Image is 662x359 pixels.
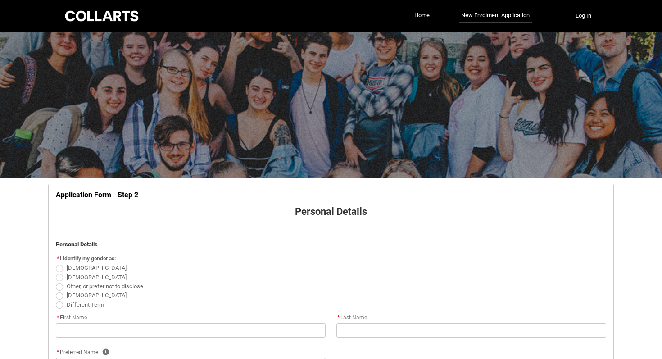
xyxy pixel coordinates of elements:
[67,283,143,290] span: Other, or prefer not to disclose
[60,255,116,262] span: I identify my gender as:
[295,206,367,217] strong: Personal Details
[56,241,98,248] strong: Personal Details
[67,301,104,308] span: Different Term
[57,255,59,262] abbr: required
[459,9,532,23] a: New Enrolment Application
[56,349,98,355] span: Preferred Name
[337,314,340,321] abbr: required
[57,349,59,355] abbr: required
[568,9,599,23] button: Log In
[56,191,138,199] strong: Application Form - Step 2
[67,264,127,271] span: [DEMOGRAPHIC_DATA]
[336,314,367,321] span: Last Name
[67,274,127,281] span: [DEMOGRAPHIC_DATA]
[67,292,127,299] span: [DEMOGRAPHIC_DATA]
[57,314,59,321] abbr: required
[56,314,87,321] span: First Name
[412,9,432,22] a: Home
